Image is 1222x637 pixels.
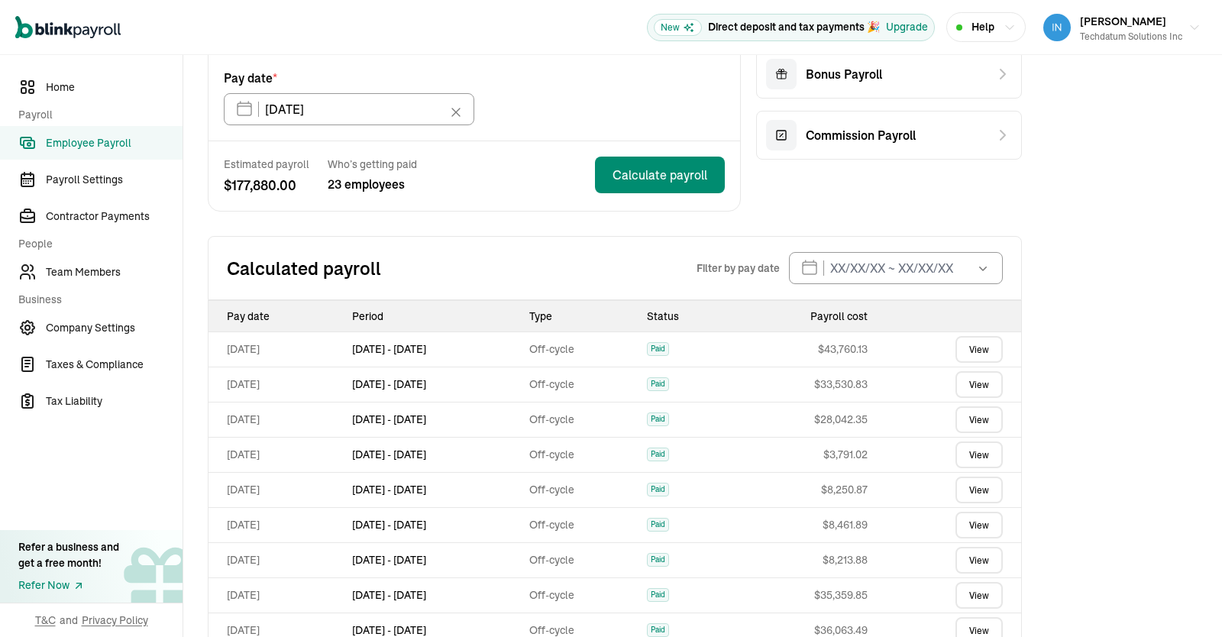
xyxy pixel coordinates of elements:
span: Help [971,19,994,35]
input: XX/XX/XX ~ XX/XX/XX [789,252,1003,284]
th: Type [523,301,641,331]
a: View [955,441,1003,468]
span: Paid [647,483,669,496]
td: Off-cycle [523,331,641,367]
span: Commission Payroll [806,126,916,144]
div: Techdatum Solutions Inc [1080,30,1182,44]
a: View [955,406,1003,433]
td: Off-cycle [523,542,641,577]
span: $ 36,063.49 [814,623,868,637]
a: View [955,477,1003,503]
td: Off-cycle [523,577,641,613]
span: Taxes & Compliance [46,357,183,373]
span: Paid [647,448,669,461]
th: Period [346,301,523,331]
span: Contractor Payments [46,209,183,225]
span: Team Members [46,264,183,280]
span: Filter by pay date [697,260,780,276]
iframe: Chat Widget [1146,564,1222,637]
a: View [955,512,1003,538]
td: [DATE] - [DATE] [346,542,523,577]
span: Payroll Settings [46,172,183,188]
td: Off-cycle [523,507,641,542]
a: View [955,582,1003,609]
span: T&C [35,613,56,628]
span: $ 43,760.13 [818,342,868,356]
span: Bonus Payroll [806,65,882,83]
span: Paid [647,412,669,426]
h2: Calculated payroll [227,256,697,280]
span: $ 28,042.35 [814,412,868,426]
td: [DATE] [209,367,346,402]
span: $ 177,880.00 [224,175,309,196]
span: Company Settings [46,320,183,336]
button: Calculate payroll [595,157,725,193]
td: [DATE] [209,331,346,367]
span: New [654,19,702,36]
td: [DATE] [209,437,346,472]
span: Estimated payroll [224,157,309,172]
td: [DATE] - [DATE] [346,437,523,472]
p: Direct deposit and tax payments 🎉 [708,19,880,35]
a: View [955,336,1003,363]
a: Refer Now [18,577,119,593]
span: Employee Payroll [46,135,183,151]
td: [DATE] [209,472,346,507]
span: Who’s getting paid [328,157,417,172]
span: Paid [647,553,669,567]
span: Paid [647,518,669,532]
nav: Global [15,5,121,50]
a: View [955,371,1003,398]
span: People [18,236,173,252]
span: Tax Liability [46,393,183,409]
span: Pay date [224,69,277,87]
th: Status [641,301,732,331]
span: 23 employees [328,175,417,193]
td: [DATE] [209,507,346,542]
span: Paid [647,623,669,637]
td: Off-cycle [523,402,641,437]
span: Business [18,292,173,308]
div: Refer a business and get a free month! [18,539,119,571]
span: $ 8,461.89 [823,518,868,532]
span: Paid [647,377,669,391]
span: Home [46,79,183,95]
td: [DATE] - [DATE] [346,577,523,613]
span: Payroll [18,107,173,123]
span: Privacy Policy [82,613,148,628]
td: Off-cycle [523,437,641,472]
button: Upgrade [886,19,928,35]
span: $ 35,359.85 [814,588,868,602]
td: [DATE] - [DATE] [346,331,523,367]
td: [DATE] [209,402,346,437]
span: Paid [647,588,669,602]
td: [DATE] [209,577,346,613]
span: $ 3,791.02 [823,448,868,461]
td: Off-cycle [523,472,641,507]
button: [PERSON_NAME]Techdatum Solutions Inc [1037,8,1207,47]
th: Payroll cost [732,301,874,331]
input: XX/XX/XX [224,93,474,125]
a: View [955,547,1003,574]
button: Help [946,12,1026,42]
span: $ 8,250.87 [821,483,868,496]
td: [DATE] - [DATE] [346,402,523,437]
td: [DATE] - [DATE] [346,367,523,402]
td: [DATE] - [DATE] [346,472,523,507]
td: [DATE] - [DATE] [346,507,523,542]
th: Pay date [209,301,346,331]
td: [DATE] [209,542,346,577]
span: $ 8,213.88 [823,553,868,567]
span: $ 33,530.83 [814,377,868,391]
span: [PERSON_NAME] [1080,15,1166,28]
span: Paid [647,342,669,356]
td: Off-cycle [523,367,641,402]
